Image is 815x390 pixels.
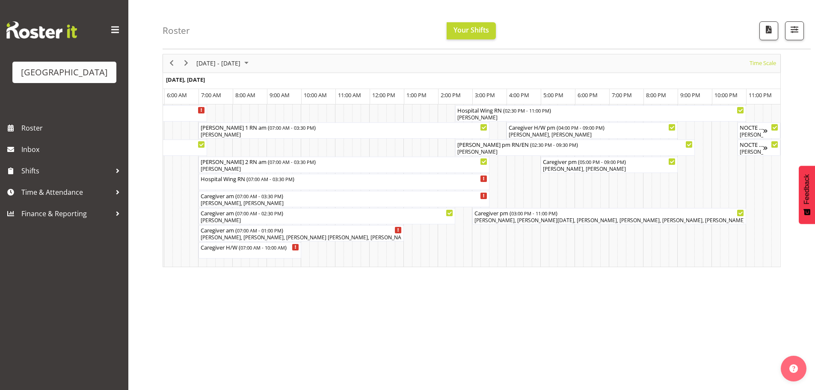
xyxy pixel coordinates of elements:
span: [DATE] - [DATE] [196,58,241,68]
div: Ressie pm RN/EN Begin From Sunday, September 14, 2025 at 2:30:00 PM GMT+12:00 Ends At Sunday, Sep... [455,140,695,156]
div: Caregiver H/W Begin From Sunday, September 14, 2025 at 7:00:00 AM GMT+12:00 Ends At Sunday, Septe... [199,242,301,259]
span: Time Scale [749,58,777,68]
span: 2:00 PM [441,91,461,99]
span: 07:00 AM - 03:30 PM [248,176,293,182]
div: [PERSON_NAME], [PERSON_NAME] [543,165,676,173]
div: [PERSON_NAME] pm RN/EN ( ) [457,140,693,149]
span: 07:00 AM - 03:30 PM [270,124,314,131]
div: [PERSON_NAME] [201,217,453,224]
div: Caregiver H/W pm Begin From Sunday, September 14, 2025 at 4:00:00 PM GMT+12:00 Ends At Sunday, Se... [507,122,678,139]
button: Download a PDF of the roster according to the set date range. [759,21,778,40]
span: 11:00 AM [338,91,361,99]
span: 07:00 AM - 03:30 PM [270,158,314,165]
div: Timeline Week of September 8, 2025 [163,54,781,267]
span: 07:00 AM - 01:00 PM [237,227,282,234]
span: 6:00 AM [167,91,187,99]
div: [PERSON_NAME] 2 RN am ( ) [201,157,487,166]
span: 1:00 PM [406,91,427,99]
div: previous period [164,54,179,72]
span: 07:00 AM - 03:30 PM [237,193,282,199]
div: NOCTE RN Begin From Sunday, September 14, 2025 at 10:45:00 PM GMT+12:00 Ends At Monday, September... [738,140,780,156]
button: August 2025 [195,58,252,68]
div: [PERSON_NAME] [201,131,487,139]
div: Ressie 1 RN am Begin From Sunday, September 14, 2025 at 7:00:00 AM GMT+12:00 Ends At Sunday, Sept... [199,122,489,139]
button: Previous [166,58,178,68]
span: 10:00 PM [714,91,738,99]
span: [DATE], [DATE] [166,76,205,83]
div: [PERSON_NAME], [PERSON_NAME], [PERSON_NAME], [PERSON_NAME] [740,131,763,139]
button: Time Scale [748,58,778,68]
div: Caregiver H/W ( ) [201,243,299,251]
div: NOCTE RN ( ) [740,140,763,149]
div: Hospital Wing RN Begin From Sunday, September 14, 2025 at 2:30:00 PM GMT+12:00 Ends At Sunday, Se... [455,105,746,122]
span: 3:00 PM [475,91,495,99]
div: Caregiver am ( ) [201,191,487,200]
div: NOCTE CG Begin From Sunday, September 14, 2025 at 10:45:00 PM GMT+12:00 Ends At Monday, September... [738,122,780,139]
div: [PERSON_NAME], [PERSON_NAME], [PERSON_NAME] [PERSON_NAME], [PERSON_NAME], [PERSON_NAME] [201,234,402,241]
span: 12:00 PM [372,91,395,99]
span: Feedback [803,174,811,204]
div: [PERSON_NAME] 1 RN am ( ) [201,123,487,131]
span: 03:00 PM - 11:00 PM [511,210,556,217]
span: Shifts [21,164,111,177]
div: Caregiver pm Begin From Sunday, September 14, 2025 at 5:00:00 PM GMT+12:00 Ends At Sunday, Septem... [541,157,678,173]
span: 8:00 AM [235,91,255,99]
span: 9:00 AM [270,91,290,99]
span: Time & Attendance [21,186,111,199]
button: Your Shifts [447,22,496,39]
div: Caregiver am Begin From Sunday, September 14, 2025 at 7:00:00 AM GMT+12:00 Ends At Sunday, Septem... [199,208,455,224]
button: Filter Shifts [785,21,804,40]
img: Rosterit website logo [6,21,77,39]
h4: Roster [163,26,190,36]
div: Caregiver am ( ) [201,226,402,234]
div: [PERSON_NAME], [PERSON_NAME] [201,199,487,207]
span: 11:00 PM [749,91,772,99]
img: help-xxl-2.png [789,364,798,373]
button: Feedback - Show survey [799,166,815,224]
span: 7:00 PM [612,91,632,99]
div: Hospital Wing RN ( ) [457,106,744,114]
span: Your Shifts [453,25,489,35]
button: Next [181,58,192,68]
span: Inbox [21,143,124,156]
span: Finance & Reporting [21,207,111,220]
span: 8:00 PM [646,91,666,99]
div: Caregiver pm Begin From Sunday, September 14, 2025 at 3:00:00 PM GMT+12:00 Ends At Sunday, Septem... [472,208,746,224]
div: Caregiver pm ( ) [543,157,676,166]
span: 9:00 PM [680,91,700,99]
div: Caregiver am Begin From Sunday, September 14, 2025 at 7:00:00 AM GMT+12:00 Ends At Sunday, Septem... [199,191,489,207]
div: [PERSON_NAME] [201,165,487,173]
span: 10:00 AM [304,91,327,99]
span: 02:30 PM - 09:30 PM [532,141,576,148]
div: Hospital Wing RN ( ) [201,174,487,183]
div: Caregiver H/W pm ( ) [509,123,676,131]
div: Caregiver am ( ) [201,208,453,217]
div: [PERSON_NAME], [PERSON_NAME][DATE], [PERSON_NAME], [PERSON_NAME], [PERSON_NAME], [PERSON_NAME] [474,217,744,224]
span: 5:00 PM [543,91,563,99]
div: Ressie 2 RN am Begin From Sunday, September 14, 2025 at 7:00:00 AM GMT+12:00 Ends At Sunday, Sept... [199,157,489,173]
span: 04:00 PM - 09:00 PM [558,124,603,131]
div: [PERSON_NAME], [PERSON_NAME] [509,131,676,139]
div: [PERSON_NAME] [740,148,763,156]
span: 02:30 PM - 11:00 PM [505,107,549,114]
div: NOCTE CG ( ) [740,123,763,131]
span: 05:00 PM - 09:00 PM [580,158,624,165]
div: [GEOGRAPHIC_DATA] [21,66,108,79]
div: [PERSON_NAME] [457,114,744,122]
div: September 08 - 14, 2025 [193,54,254,72]
div: Caregiver am Begin From Sunday, September 14, 2025 at 7:00:00 AM GMT+12:00 Ends At Sunday, Septem... [199,225,404,241]
div: next period [179,54,193,72]
span: 4:00 PM [509,91,529,99]
div: Caregiver pm ( ) [474,208,744,217]
span: Roster [21,122,124,134]
span: 07:00 AM - 02:30 PM [237,210,282,217]
span: 6:00 PM [578,91,598,99]
div: [PERSON_NAME] [457,148,693,156]
span: 7:00 AM [201,91,221,99]
span: 07:00 AM - 10:00 AM [240,244,285,251]
div: Hospital Wing RN Begin From Sunday, September 14, 2025 at 7:00:00 AM GMT+12:00 Ends At Sunday, Se... [199,174,489,190]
